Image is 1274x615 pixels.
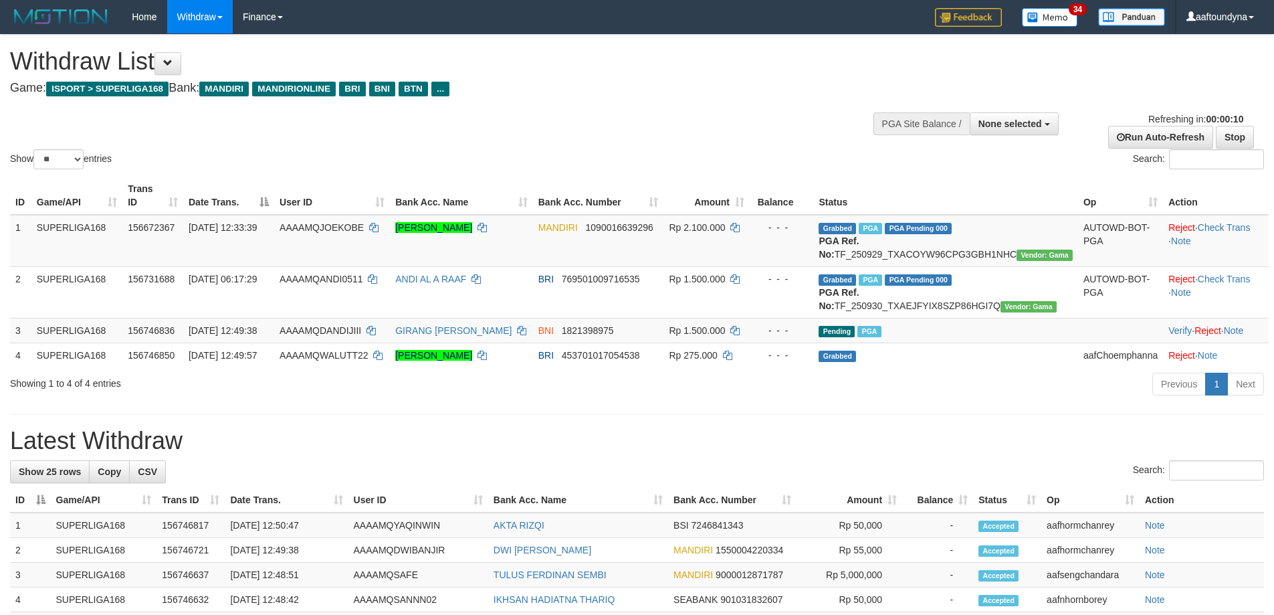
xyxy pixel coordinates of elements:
[369,82,395,96] span: BNI
[390,177,533,215] th: Bank Acc. Name: activate to sort column ascending
[10,428,1264,454] h1: Latest Withdraw
[1171,287,1191,298] a: Note
[668,488,797,513] th: Bank Acc. Number: activate to sort column ascending
[1041,488,1140,513] th: Op: activate to sort column ascending
[156,538,225,563] td: 156746721
[819,236,859,260] b: PGA Ref. No:
[1169,460,1264,480] input: Search:
[348,538,488,563] td: AAAAMQDWIBANJIR
[1163,266,1269,318] td: · ·
[10,149,112,169] label: Show entries
[902,563,973,588] td: -
[128,350,175,361] span: 156746850
[122,177,183,215] th: Trans ID: activate to sort column ascending
[1205,373,1228,396] a: 1
[128,325,175,336] span: 156746836
[51,488,157,513] th: Game/API: activate to sort column ascending
[1017,250,1073,261] span: Vendor URL: https://trx31.1velocity.biz
[1098,8,1165,26] img: panduan.png
[538,325,554,336] span: BNI
[129,460,166,483] a: CSV
[51,563,157,588] td: SUPERLIGA168
[885,223,952,234] span: PGA Pending
[1168,222,1195,233] a: Reject
[89,460,130,483] a: Copy
[189,325,257,336] span: [DATE] 12:49:38
[348,563,488,588] td: AAAAMQSAFE
[156,563,225,588] td: 156746637
[1140,488,1264,513] th: Action
[156,488,225,513] th: Trans ID: activate to sort column ascending
[819,351,856,362] span: Grabbed
[1041,588,1140,612] td: aafnhornborey
[10,513,51,538] td: 1
[348,488,488,513] th: User ID: activate to sort column ascending
[348,513,488,538] td: AAAAMQYAQINWIN
[978,521,1019,532] span: Accepted
[1078,215,1163,267] td: AUTOWD-BOT-PGA
[31,177,122,215] th: Game/API: activate to sort column ascending
[10,371,521,390] div: Showing 1 to 4 of 4 entries
[1041,513,1140,538] td: aafhormchanrey
[813,177,1077,215] th: Status
[31,343,122,367] td: SUPERLIGA168
[750,177,813,215] th: Balance
[1078,177,1163,215] th: Op: activate to sort column ascending
[138,466,157,477] span: CSV
[1069,3,1087,15] span: 34
[669,222,725,233] span: Rp 2.100.000
[859,274,882,286] span: Marked by aafromsomean
[10,563,51,588] td: 3
[225,538,348,563] td: [DATE] 12:49:38
[10,177,31,215] th: ID
[797,513,902,538] td: Rp 50,000
[797,488,902,513] th: Amount: activate to sort column ascending
[1078,343,1163,367] td: aafChoemphanna
[494,569,607,580] a: TULUS FERDINAN SEMBI
[673,520,689,531] span: BSI
[1171,236,1191,246] a: Note
[902,513,973,538] td: -
[859,223,882,234] span: Marked by aafsengchandara
[10,588,51,612] td: 4
[395,350,472,361] a: [PERSON_NAME]
[10,460,90,483] a: Show 25 rows
[819,223,856,234] span: Grabbed
[663,177,750,215] th: Amount: activate to sort column ascending
[395,274,466,284] a: ANDI AL A RAAF
[10,82,836,95] h4: Game: Bank:
[274,177,390,215] th: User ID: activate to sort column ascending
[189,350,257,361] span: [DATE] 12:49:57
[51,588,157,612] td: SUPERLIGA168
[252,82,336,96] span: MANDIRIONLINE
[1206,114,1243,124] strong: 00:00:10
[395,325,512,336] a: GIRANG [PERSON_NAME]
[797,538,902,563] td: Rp 55,000
[189,222,257,233] span: [DATE] 12:33:39
[669,274,725,284] span: Rp 1.500.000
[156,588,225,612] td: 156746632
[970,112,1059,135] button: None selected
[1041,538,1140,563] td: aafhormchanrey
[1227,373,1264,396] a: Next
[813,215,1077,267] td: TF_250929_TXACOYW96CPG3GBH1NHC
[183,177,274,215] th: Date Trans.: activate to sort column descending
[902,588,973,612] td: -
[1145,569,1165,580] a: Note
[1133,460,1264,480] label: Search:
[10,488,51,513] th: ID: activate to sort column descending
[128,222,175,233] span: 156672367
[935,8,1002,27] img: Feedback.jpg
[562,350,640,361] span: Copy 453701017054538 to clipboard
[669,325,725,336] span: Rp 1.500.000
[19,466,81,477] span: Show 25 rows
[488,488,668,513] th: Bank Acc. Name: activate to sort column ascending
[51,538,157,563] td: SUPERLIGA168
[819,287,859,311] b: PGA Ref. No:
[692,520,744,531] span: Copy 7246841343 to clipboard
[673,545,713,555] span: MANDIRI
[978,545,1019,557] span: Accepted
[978,118,1042,129] span: None selected
[586,222,653,233] span: Copy 1090016639296 to clipboard
[538,350,554,361] span: BRI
